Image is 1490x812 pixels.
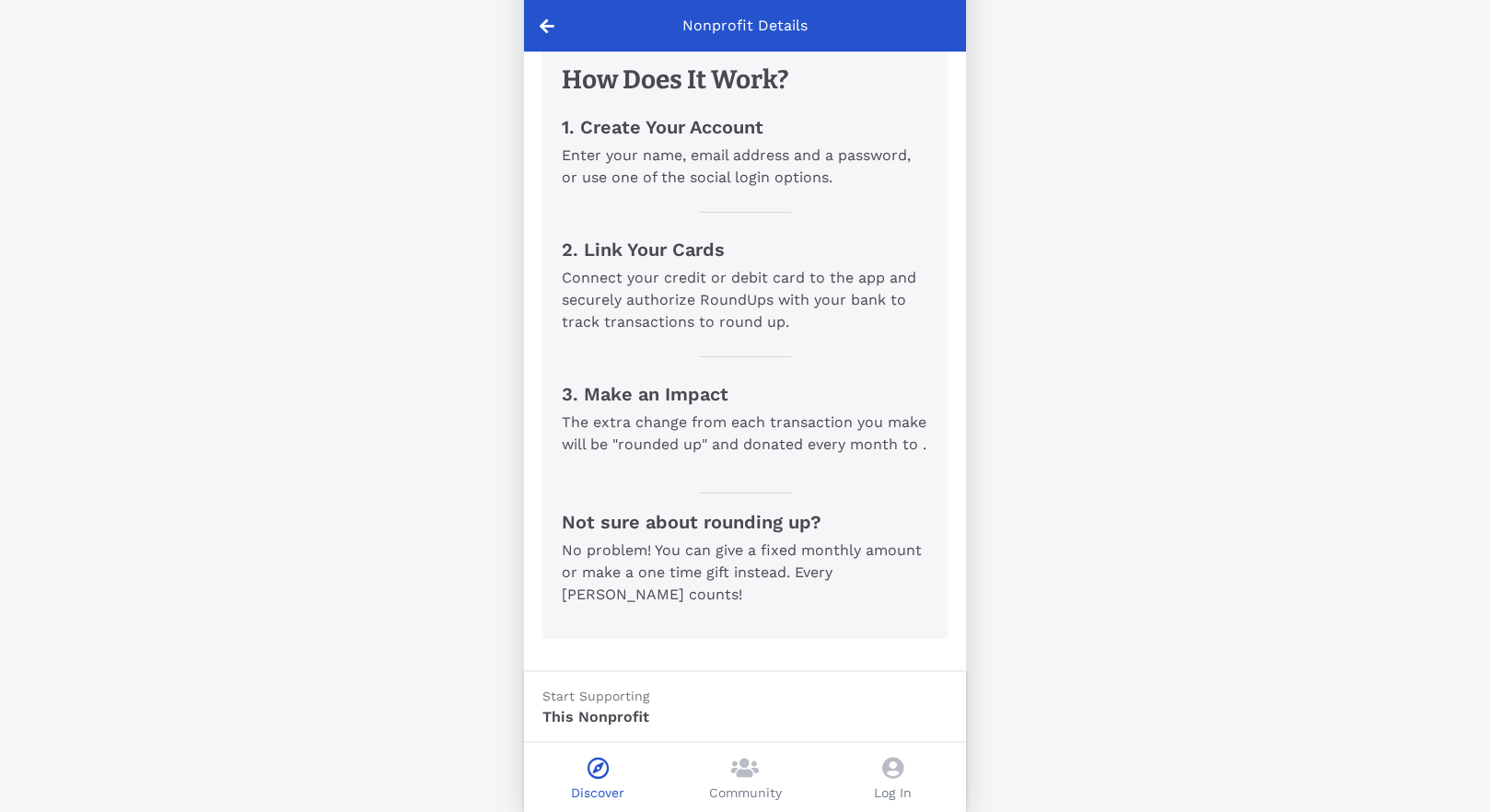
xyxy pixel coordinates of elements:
[562,539,928,606] p: No problem! You can give a fixed monthly amount or make a one time gift instead. Every [PERSON_NA...
[562,113,928,141] h3: 1. Create Your Account
[562,236,928,263] h3: 2. Link Your Cards
[682,15,808,37] p: Nonprofit Details
[542,687,857,706] p: Start Supporting
[562,267,928,333] p: Connect your credit or debit card to the app and securely authorize RoundUps with your bank to tr...
[542,706,857,728] p: This Nonprofit
[709,783,782,803] p: Community
[562,412,928,456] p: The extra change from each transaction you make will be "rounded up" and donated every month to .
[562,380,928,408] h3: 3. Make an Impact
[571,783,624,803] p: Discover
[562,145,928,189] p: Enter your name, email address and a password, or use one of the social login options.
[562,61,928,99] h2: How Does It Work?
[562,508,928,536] h3: Not sure about rounding up?
[874,783,912,803] p: Log In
